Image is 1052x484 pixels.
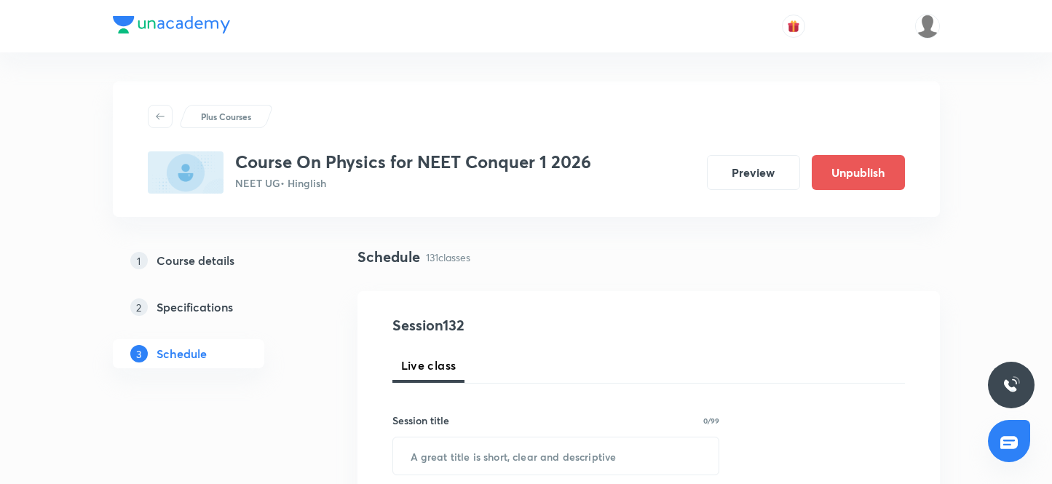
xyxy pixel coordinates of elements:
[703,417,719,424] p: 0/99
[392,413,449,428] h6: Session title
[235,175,591,191] p: NEET UG • Hinglish
[157,345,207,362] h5: Schedule
[113,293,311,322] a: 2Specifications
[113,16,230,37] a: Company Logo
[812,155,905,190] button: Unpublish
[915,14,940,39] img: Devendra Kumar
[1002,376,1020,394] img: ttu
[426,250,470,265] p: 131 classes
[201,110,251,123] p: Plus Courses
[393,437,719,475] input: A great title is short, clear and descriptive
[235,151,591,172] h3: Course On Physics for NEET Conquer 1 2026
[130,252,148,269] p: 1
[113,246,311,275] a: 1Course details
[157,252,234,269] h5: Course details
[130,298,148,316] p: 2
[157,298,233,316] h5: Specifications
[787,20,800,33] img: avatar
[113,16,230,33] img: Company Logo
[392,314,658,336] h4: Session 132
[148,151,224,194] img: FDA9F141-34CA-470A-980F-4A538A13B099_plus.png
[782,15,805,38] button: avatar
[401,357,456,374] span: Live class
[707,155,800,190] button: Preview
[357,246,420,268] h4: Schedule
[130,345,148,362] p: 3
